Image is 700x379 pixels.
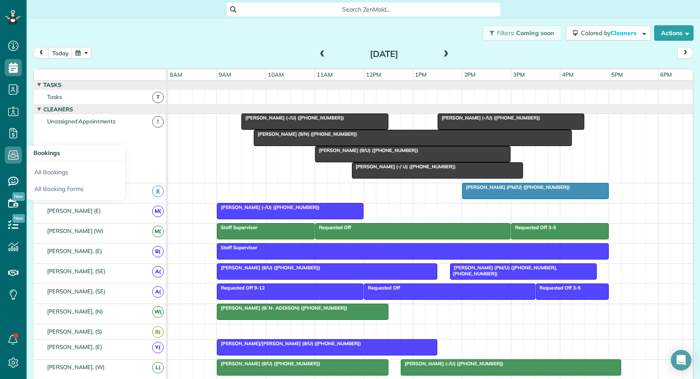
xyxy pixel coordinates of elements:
span: 2pm [463,71,478,78]
span: [PERSON_NAME]. (E) [45,248,104,254]
a: All Bookings [27,161,125,181]
span: Requested Off 3-5 [535,285,581,291]
span: W( [152,306,164,318]
span: Requested Off 9-12 [216,285,265,291]
button: Colored byCleaners [566,25,651,41]
span: Cleaners [42,106,75,113]
span: [PERSON_NAME]. (SE) [45,288,107,295]
span: A( [152,266,164,278]
div: Open Intercom Messenger [671,350,691,370]
button: Actions [654,25,694,41]
span: ! [152,116,164,128]
span: Cleaners [610,29,638,37]
span: [PERSON_NAME] (W) [45,227,105,234]
span: [PERSON_NAME] (PM/U) ([PHONE_NUMBER]) [462,184,570,190]
span: Colored by [581,29,640,37]
span: 12pm [364,71,383,78]
span: [PERSON_NAME]. (E) [45,343,104,350]
span: 3pm [511,71,526,78]
span: Coming soon [516,29,555,37]
span: Tasks [45,93,63,100]
span: [PERSON_NAME] (9/N) ([PHONE_NUMBER]) [253,131,358,137]
span: [PERSON_NAME] (9/U) ([PHONE_NUMBER]) [216,265,321,271]
span: [PERSON_NAME]/[PERSON_NAME] (9/U) ([PHONE_NUMBER]) [216,340,361,346]
span: 4pm [560,71,575,78]
span: B( [152,326,164,338]
span: [PERSON_NAME]. (S) [45,328,104,335]
span: Bookings [33,149,60,157]
button: today [48,47,72,59]
span: New [12,192,25,201]
span: [PERSON_NAME] (PM/U) ([PHONE_NUMBER], [PHONE_NUMBER]) [450,265,557,277]
h2: [DATE] [330,49,438,59]
span: [PERSON_NAME] (-/U) ([PHONE_NUMBER]) [216,204,320,210]
span: [PERSON_NAME] (-/ U) ([PHONE_NUMBER]) [352,164,456,170]
span: 11am [315,71,334,78]
span: [PERSON_NAME] (9/U) ([PHONE_NUMBER]) [315,147,419,153]
span: Tasks [42,81,63,88]
span: [PERSON_NAME] (-/U) ([PHONE_NUMBER]) [241,115,344,121]
button: next [677,47,694,59]
span: [PERSON_NAME] (-/U) ([PHONE_NUMBER]) [437,115,541,121]
span: Y( [152,342,164,353]
span: Staff Supervisor [216,245,258,251]
span: 9am [217,71,233,78]
span: [PERSON_NAME]. (SE) [45,268,107,275]
span: 5pm [610,71,625,78]
span: J( [152,185,164,197]
span: Filters: [497,29,515,37]
span: 1pm [413,71,428,78]
span: Requested Off [315,224,352,230]
button: prev [33,47,49,59]
span: M( [152,226,164,237]
span: [PERSON_NAME] (9/U) ([PHONE_NUMBER]) [216,361,321,367]
span: Unassigned Appointments [45,118,117,125]
span: T [152,92,164,103]
span: Requested Off [364,285,400,291]
span: [PERSON_NAME]. (N) [45,308,105,315]
span: M( [152,206,164,217]
span: 6pm [658,71,673,78]
span: Staff Supervisor [216,224,258,230]
span: [PERSON_NAME]. (W) [45,364,106,370]
span: New [12,214,25,223]
span: [PERSON_NAME] (E) [45,207,102,214]
span: [PERSON_NAME] (9/ N- ADDISON) ([PHONE_NUMBER]) [216,305,348,311]
span: A( [152,286,164,298]
span: L( [152,362,164,373]
span: 10am [266,71,285,78]
a: All Booking Forms [27,181,125,200]
span: 8am [168,71,184,78]
span: [PERSON_NAME] (-/U) ([PHONE_NUMBER]) [400,361,504,367]
span: B( [152,246,164,257]
span: Requested Off 3-5 [511,224,556,230]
